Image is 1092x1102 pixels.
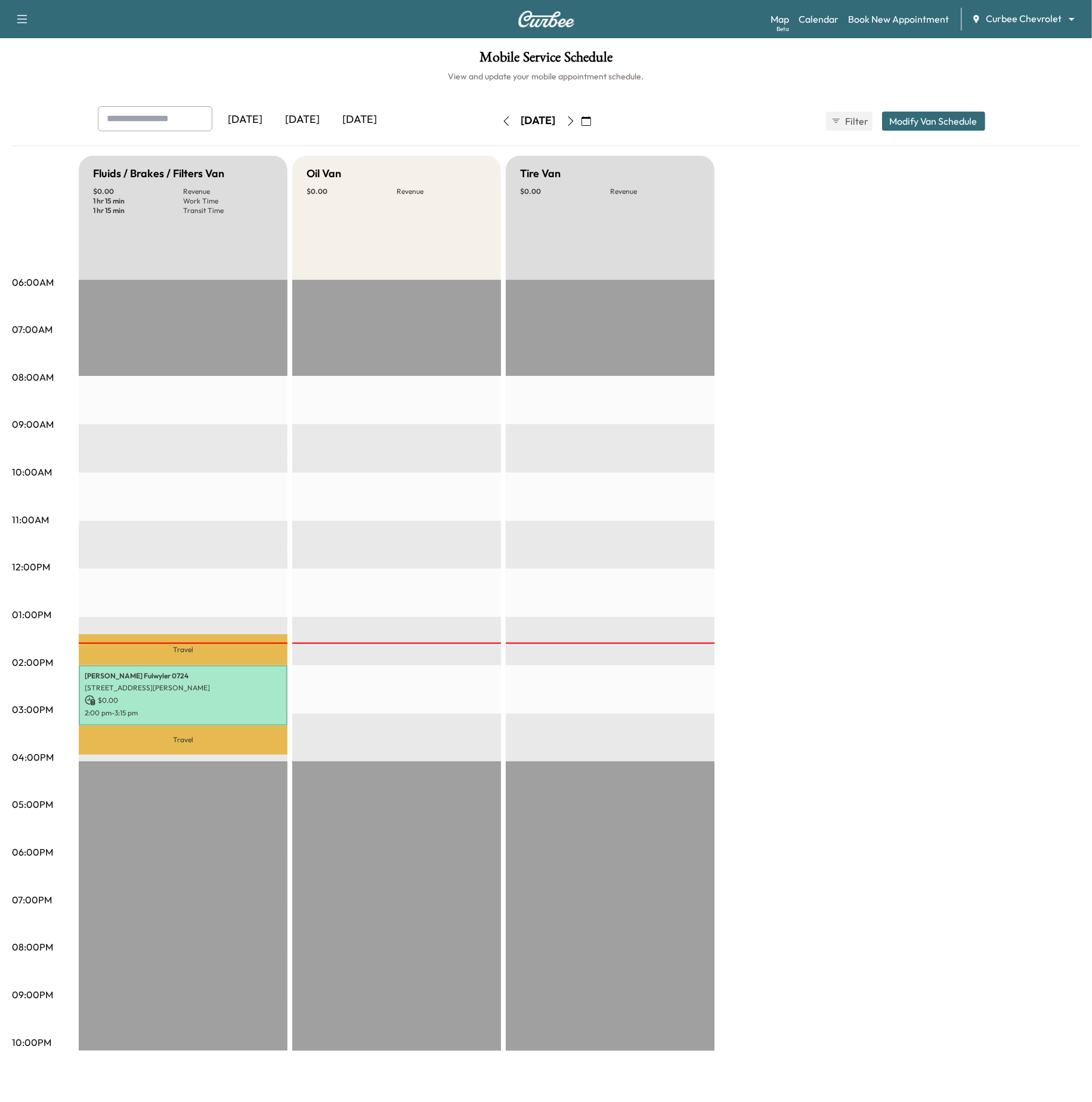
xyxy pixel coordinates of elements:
p: [PERSON_NAME] Fulwyler 0724 [85,671,281,681]
div: Beta [777,24,789,33]
p: 06:00PM [12,845,53,859]
a: MapBeta [771,12,789,26]
p: $ 0.00 [520,187,610,196]
p: 1 hr 15 min [93,206,183,215]
button: Modify Van Schedule [882,112,985,131]
p: 03:00PM [12,702,53,717]
div: [DATE] [274,106,332,134]
button: Filter [826,112,873,131]
p: Revenue [610,187,700,196]
p: 07:00PM [12,893,52,907]
h1: Mobile Service Schedule [12,50,1080,70]
p: 2:00 pm - 3:15 pm [85,708,281,718]
p: Revenue [183,187,273,196]
p: 10:00PM [12,1035,51,1049]
p: 1 hr 15 min [93,196,183,206]
p: Revenue [397,187,487,196]
h6: View and update your mobile appointment schedule. [12,70,1080,82]
div: [DATE] [521,113,556,128]
h5: Tire Van [520,165,561,182]
h5: Oil Van [307,165,341,182]
span: Filter [846,114,867,128]
p: 08:00AM [12,370,54,384]
p: 08:00PM [12,940,53,954]
p: [STREET_ADDRESS][PERSON_NAME] [85,683,281,693]
p: $ 0.00 [85,695,281,706]
p: 09:00AM [12,417,54,431]
div: [DATE] [217,106,274,134]
span: Curbee Chevrolet [986,12,1062,26]
p: 07:00AM [12,322,52,337]
p: Travel [79,634,287,665]
p: Work Time [183,196,273,206]
p: 11:00AM [12,513,49,527]
p: 04:00PM [12,750,54,764]
p: Travel [79,726,287,755]
div: [DATE] [332,106,389,134]
p: $ 0.00 [93,187,183,196]
p: 10:00AM [12,465,52,479]
p: Transit Time [183,206,273,215]
a: Book New Appointment [848,12,949,26]
p: 06:00AM [12,275,54,289]
img: Curbee Logo [518,11,575,27]
p: $ 0.00 [307,187,397,196]
p: 09:00PM [12,987,53,1002]
p: 12:00PM [12,560,50,574]
p: 05:00PM [12,797,53,811]
p: 01:00PM [12,607,51,622]
p: 02:00PM [12,655,53,669]
h5: Fluids / Brakes / Filters Van [93,165,224,182]
a: Calendar [799,12,839,26]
